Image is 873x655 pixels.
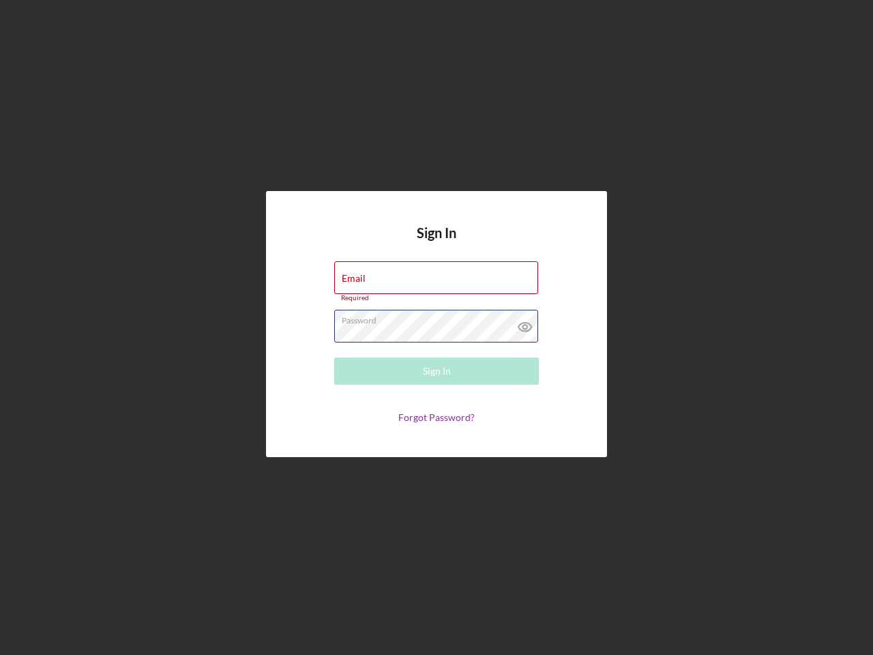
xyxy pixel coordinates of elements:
h4: Sign In [417,225,456,261]
button: Sign In [334,358,539,385]
div: Required [334,294,539,302]
a: Forgot Password? [398,411,475,423]
label: Password [342,310,538,325]
div: Sign In [423,358,451,385]
label: Email [342,273,366,284]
